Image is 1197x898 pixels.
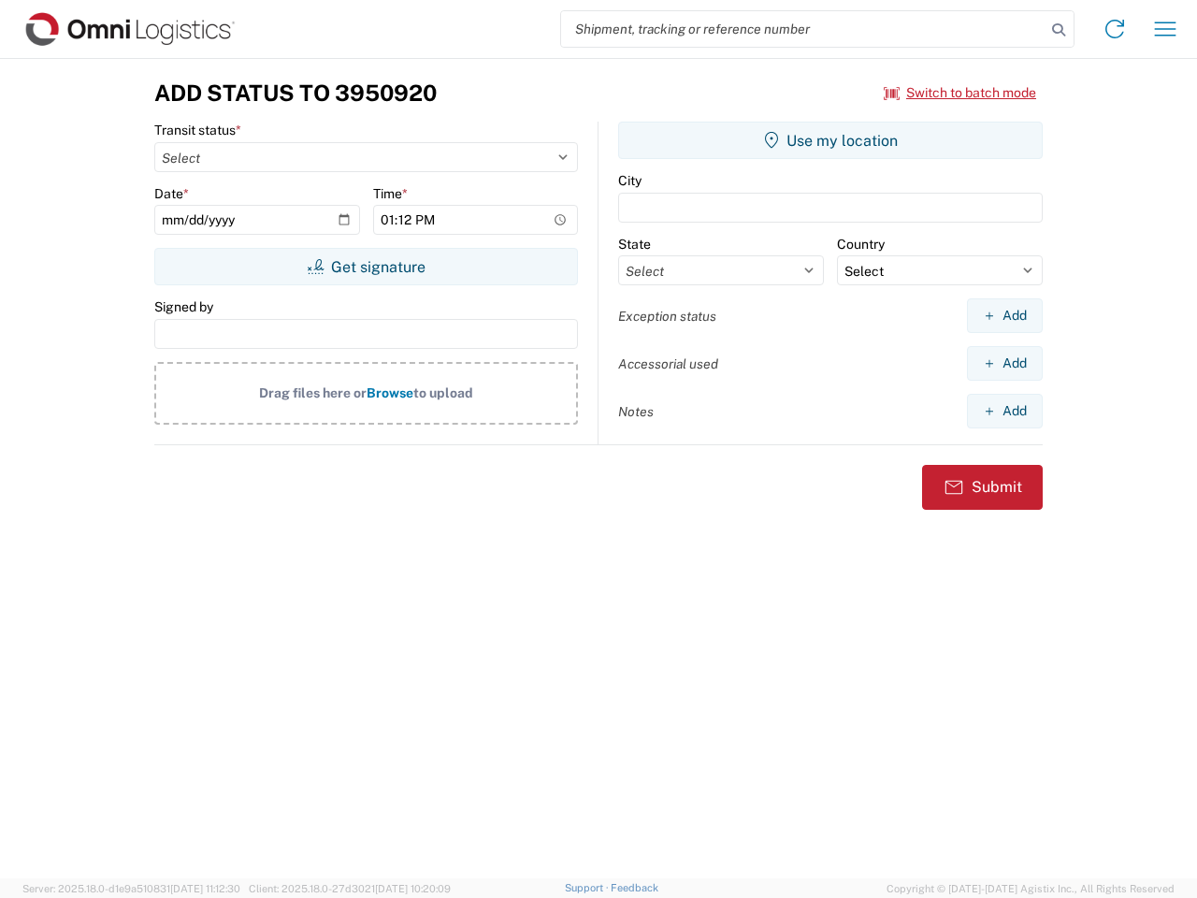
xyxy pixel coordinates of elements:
[22,883,240,894] span: Server: 2025.18.0-d1e9a510831
[170,883,240,894] span: [DATE] 11:12:30
[618,403,654,420] label: Notes
[618,355,718,372] label: Accessorial used
[565,882,612,893] a: Support
[967,346,1043,381] button: Add
[154,298,213,315] label: Signed by
[154,185,189,202] label: Date
[967,298,1043,333] button: Add
[618,122,1043,159] button: Use my location
[837,236,885,253] label: Country
[967,394,1043,428] button: Add
[367,385,413,400] span: Browse
[611,882,658,893] a: Feedback
[375,883,451,894] span: [DATE] 10:20:09
[561,11,1046,47] input: Shipment, tracking or reference number
[373,185,408,202] label: Time
[249,883,451,894] span: Client: 2025.18.0-27d3021
[259,385,367,400] span: Drag files here or
[922,465,1043,510] button: Submit
[887,880,1175,897] span: Copyright © [DATE]-[DATE] Agistix Inc., All Rights Reserved
[884,78,1036,109] button: Switch to batch mode
[413,385,473,400] span: to upload
[154,248,578,285] button: Get signature
[618,308,716,325] label: Exception status
[154,80,437,107] h3: Add Status to 3950920
[618,172,642,189] label: City
[154,122,241,138] label: Transit status
[618,236,651,253] label: State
